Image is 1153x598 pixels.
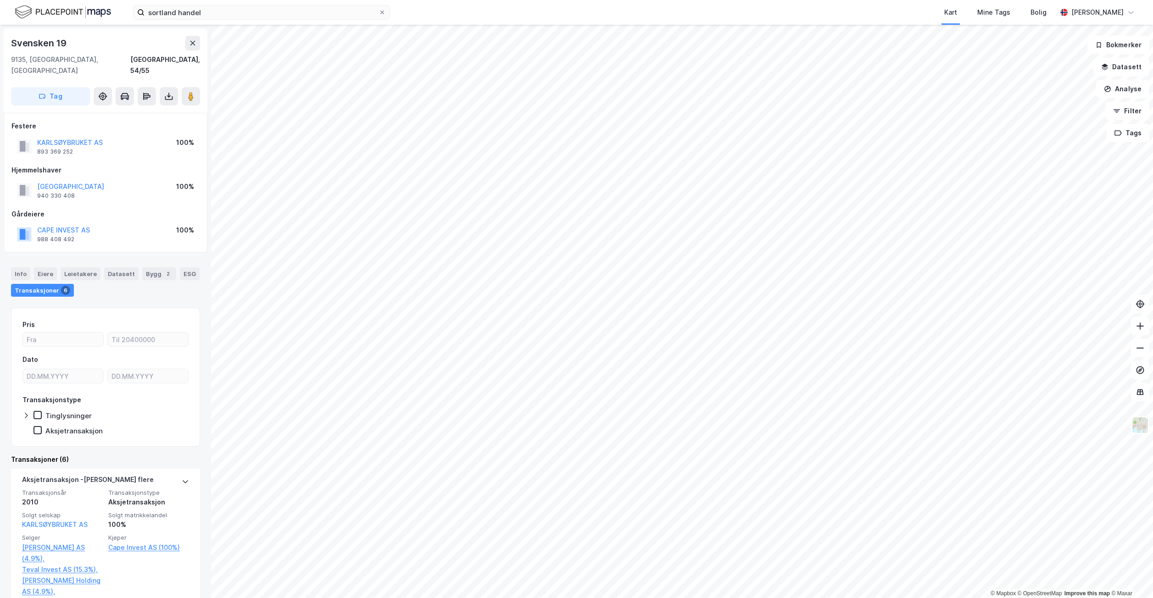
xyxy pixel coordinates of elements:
a: [PERSON_NAME] Holding AS (4.9%), [22,575,103,597]
div: [PERSON_NAME] [1071,7,1124,18]
div: Bolig [1030,7,1047,18]
div: 100% [176,181,194,192]
div: Datasett [104,267,139,280]
div: Eiere [34,267,57,280]
div: 6 [61,286,70,295]
input: DD.MM.YYYY [108,369,188,383]
div: 2010 [22,497,103,508]
div: 893 369 252 [37,148,73,155]
input: Søk på adresse, matrikkel, gårdeiere, leietakere eller personer [145,6,379,19]
a: Mapbox [991,590,1016,597]
button: Bokmerker [1087,36,1149,54]
a: Improve this map [1064,590,1110,597]
input: Fra [23,332,103,346]
div: Mine Tags [977,7,1010,18]
img: Z [1131,416,1149,434]
div: Transaksjoner [11,284,74,297]
div: Pris [22,319,35,330]
span: Selger [22,534,103,542]
a: KARLSØYBRUKET AS [22,520,88,528]
button: Analyse [1096,80,1149,98]
a: Cape Invest AS (100%) [108,542,189,553]
iframe: Chat Widget [1107,554,1153,598]
div: Hjemmelshaver [11,165,200,176]
div: Info [11,267,30,280]
span: Transaksjonsår [22,489,103,497]
div: Bygg [142,267,176,280]
div: Svensken 19 [11,36,68,50]
button: Tags [1107,124,1149,142]
div: Leietakere [61,267,100,280]
button: Tag [11,87,90,105]
div: Dato [22,354,38,365]
img: logo.f888ab2527a4732fd821a326f86c7f29.svg [15,4,111,20]
button: Filter [1105,102,1149,120]
div: 2 [163,269,173,278]
div: Festere [11,121,200,132]
a: Teval Invest AS (15.3%), [22,564,103,575]
div: [GEOGRAPHIC_DATA], 54/55 [130,54,200,76]
button: Datasett [1093,58,1149,76]
div: Transaksjonstype [22,394,81,405]
div: Gårdeiere [11,209,200,220]
a: OpenStreetMap [1018,590,1062,597]
div: 100% [108,519,189,530]
span: Solgt selskap [22,511,103,519]
div: 9135, [GEOGRAPHIC_DATA], [GEOGRAPHIC_DATA] [11,54,130,76]
span: Transaksjonstype [108,489,189,497]
span: Solgt matrikkelandel [108,511,189,519]
div: Aksjetransaksjon - [PERSON_NAME] flere [22,474,154,489]
div: Kart [944,7,957,18]
div: 100% [176,225,194,236]
div: Tinglysninger [45,411,92,420]
div: Transaksjoner (6) [11,454,200,465]
input: Til 20400000 [108,332,188,346]
span: Kjøper [108,534,189,542]
div: 100% [176,137,194,148]
div: Aksjetransaksjon [45,426,103,435]
a: [PERSON_NAME] AS (4.9%), [22,542,103,564]
div: Aksjetransaksjon [108,497,189,508]
input: DD.MM.YYYY [23,369,103,383]
div: ESG [180,267,200,280]
div: 940 330 408 [37,192,75,199]
div: 988 408 492 [37,236,74,243]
